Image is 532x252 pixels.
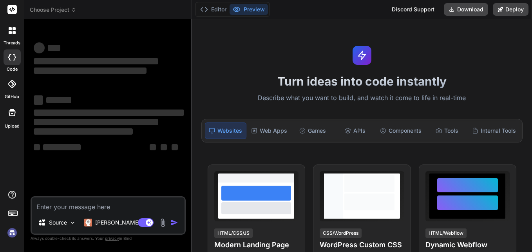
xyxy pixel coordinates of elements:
div: Internal Tools [469,122,519,139]
span: ‌ [34,119,158,125]
p: Describe what you want to build, and watch it come to life in real-time [197,93,527,103]
div: Web Apps [248,122,290,139]
img: Claude 4 Sonnet [84,219,92,226]
h4: WordPress Custom CSS [320,239,404,250]
div: Tools [426,122,467,139]
div: CSS/WordPress [320,228,362,238]
span: ‌ [48,45,60,51]
span: ‌ [34,110,184,116]
span: ‌ [34,58,158,64]
button: Preview [230,4,268,15]
span: ‌ [34,68,147,74]
span: Choose Project [30,6,76,14]
span: ‌ [34,144,40,150]
p: Always double-check its answers. Your in Bind [31,235,186,242]
button: Download [444,3,488,16]
label: Upload [5,123,20,130]
h4: Modern Landing Page [214,239,299,250]
div: HTML/Webflow [425,228,467,238]
div: Components [377,122,425,139]
span: ‌ [34,95,43,105]
div: Games [292,122,333,139]
img: signin [5,226,19,239]
div: Discord Support [387,3,439,16]
span: ‌ [46,97,71,103]
p: Source [49,219,67,226]
span: ‌ [172,144,178,150]
h1: Turn ideas into code instantly [197,74,527,88]
label: GitHub [5,93,19,100]
p: [PERSON_NAME] 4 S.. [95,219,154,226]
img: icon [170,219,178,226]
label: threads [4,40,20,46]
button: Editor [197,4,230,15]
span: ‌ [34,128,133,135]
div: APIs [335,122,376,139]
div: Websites [205,122,247,139]
label: code [7,66,18,73]
span: privacy [105,236,119,241]
img: attachment [158,218,167,227]
span: ‌ [34,42,45,53]
div: HTML/CSS/JS [214,228,253,238]
img: Pick Models [69,219,76,226]
span: ‌ [43,144,81,150]
span: ‌ [150,144,156,150]
span: ‌ [161,144,167,150]
button: Deploy [493,3,528,16]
